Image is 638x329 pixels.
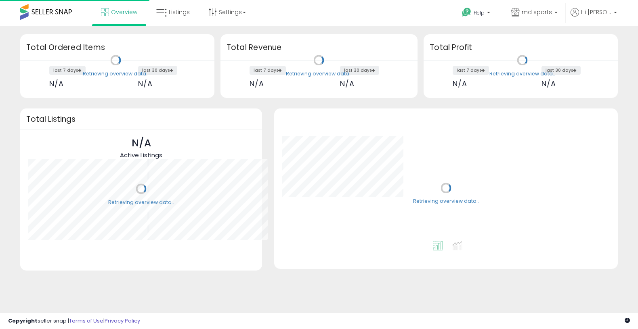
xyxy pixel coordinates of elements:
[455,1,498,26] a: Help
[108,199,174,206] div: Retrieving overview data..
[522,8,552,16] span: md sports
[111,8,137,16] span: Overview
[571,8,617,26] a: Hi [PERSON_NAME]
[489,70,555,77] div: Retrieving overview data..
[83,70,149,77] div: Retrieving overview data..
[69,317,103,325] a: Terms of Use
[286,70,352,77] div: Retrieving overview data..
[105,317,140,325] a: Privacy Policy
[581,8,611,16] span: Hi [PERSON_NAME]
[462,7,472,17] i: Get Help
[169,8,190,16] span: Listings
[413,198,479,205] div: Retrieving overview data..
[8,317,140,325] div: seller snap | |
[8,317,38,325] strong: Copyright
[474,9,485,16] span: Help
